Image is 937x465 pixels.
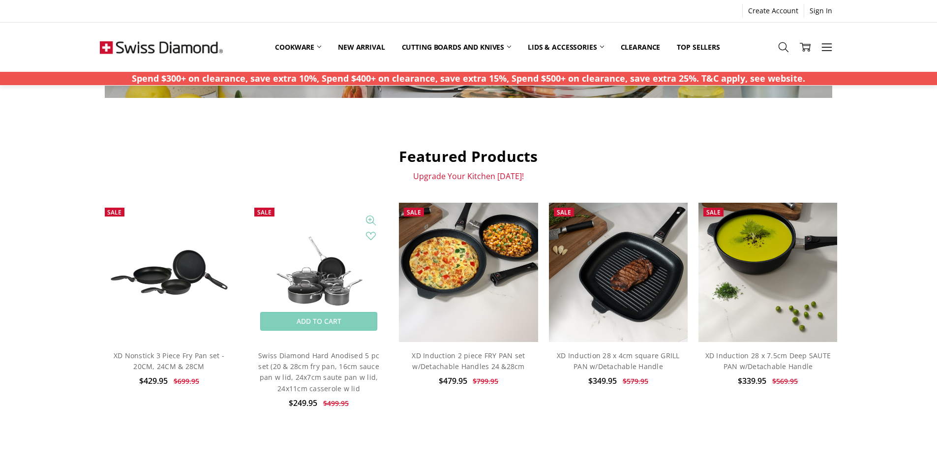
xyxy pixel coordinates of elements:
[139,375,168,386] span: $429.95
[407,208,421,217] span: Sale
[430,83,456,95] div: Slide 5 of 7
[267,36,330,58] a: Cookware
[289,398,317,408] span: $249.95
[249,225,388,319] img: Swiss Diamond Hard Anodised 5 pc set (20 & 28cm fry pan, 16cm sauce pan w lid, 24x7cm saute pan w...
[668,36,728,58] a: Top Sellers
[698,203,837,341] img: XD Induction 28 x 7.5cm Deep SAUTE PAN w/Detachable Handle
[623,376,648,386] span: $579.95
[399,203,538,341] img: XD Induction 2 piece FRY PAN set w/Detachable Handles 24 &28cm
[473,376,498,386] span: $799.95
[705,351,831,371] a: XD Induction 28 x 7.5cm Deep SAUTE PAN w/Detachable Handle
[107,208,121,217] span: Sale
[519,36,612,58] a: Lids & Accessories
[412,351,525,371] a: XD Induction 2 piece FRY PAN set w/Detachable Handles 24 &28cm
[738,375,766,386] span: $339.95
[249,203,388,341] a: Swiss Diamond Hard Anodised 5 pc set (20 & 28cm fry pan, 16cm sauce pan w lid, 24x7cm saute pan w...
[588,375,617,386] span: $349.95
[330,36,393,58] a: New arrival
[100,203,239,341] a: XD Nonstick 3 Piece Fry Pan set - 20CM, 24CM & 28CM
[257,208,272,217] span: Sale
[549,203,688,341] img: XD Induction 28 x 4cm square GRILL PAN w/Detachable Handle
[323,399,349,408] span: $499.95
[743,4,804,18] a: Create Account
[804,4,838,18] a: Sign In
[456,83,482,95] div: Slide 6 of 7
[706,208,721,217] span: Sale
[100,147,838,166] h2: Featured Products
[132,72,805,85] p: Spend $300+ on clearance, save extra 10%, Spend $400+ on clearance, save extra 15%, Spend $500+ o...
[258,351,379,393] a: Swiss Diamond Hard Anodised 5 pc set (20 & 28cm fry pan, 16cm sauce pan w lid, 24x7cm saute pan w...
[174,376,199,386] span: $699.95
[100,171,838,181] p: Upgrade Your Kitchen [DATE]!
[612,36,669,58] a: Clearance
[100,238,239,307] img: XD Nonstick 3 Piece Fry Pan set - 20CM, 24CM & 28CM
[260,312,377,331] a: Add to Cart
[393,36,520,58] a: Cutting boards and knives
[557,351,680,371] a: XD Induction 28 x 4cm square GRILL PAN w/Detachable Handle
[100,23,223,72] img: Free Shipping On Every Order
[772,376,798,386] span: $569.95
[439,375,467,386] span: $479.95
[114,351,224,371] a: XD Nonstick 3 Piece Fry Pan set - 20CM, 24CM & 28CM
[482,83,507,95] div: Slide 7 of 7
[557,208,571,217] span: Sale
